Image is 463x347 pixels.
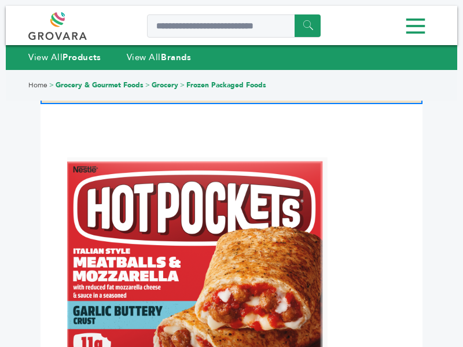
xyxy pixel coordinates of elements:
div: Menu [28,13,435,39]
strong: Products [63,51,101,63]
a: Grocery [152,80,178,90]
span: > [49,80,54,90]
a: Grocery & Gourmet Foods [56,80,144,90]
strong: Brands [161,51,191,63]
a: View AllProducts [28,51,101,63]
a: View AllBrands [127,51,192,63]
span: > [145,80,150,90]
input: Search a product or brand... [147,14,321,38]
span: > [180,80,185,90]
a: Frozen Packaged Foods [186,80,266,90]
a: Home [28,80,47,90]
